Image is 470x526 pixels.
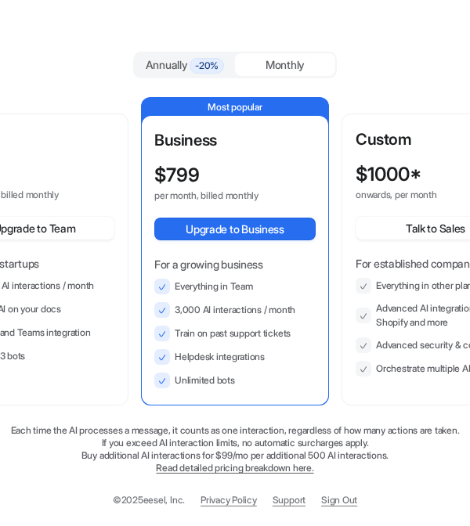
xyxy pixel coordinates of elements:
[142,98,328,117] p: Most popular
[154,164,200,186] p: $ 799
[154,302,316,318] li: 3,000 AI interactions / month
[154,189,287,202] p: per month, billed monthly
[154,218,316,240] button: Upgrade to Business
[154,326,316,341] li: Train on past support tickets
[154,279,316,294] li: Everything in Team
[321,493,357,507] a: Sign Out
[154,349,316,365] li: Helpdesk integrations
[113,493,185,507] p: © 2025 eesel, Inc.
[356,164,421,186] p: $ 1000*
[156,462,313,474] a: Read detailed pricing breakdown here.
[201,493,257,507] a: Privacy Policy
[154,373,316,388] li: Unlimited bots
[273,493,305,507] span: Support
[190,58,224,74] span: -20%
[154,128,316,152] p: Business
[235,53,335,76] div: Monthly
[141,56,229,74] div: Annually
[154,256,316,272] p: For a growing business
